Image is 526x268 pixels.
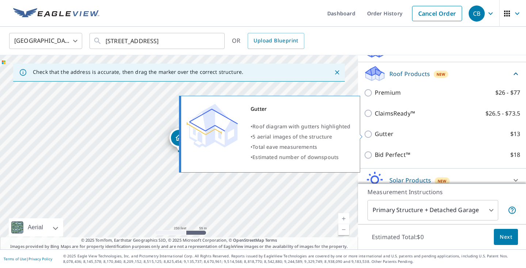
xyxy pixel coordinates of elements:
p: Bid Perfect™ [375,150,410,159]
div: Solar ProductsNew [364,171,520,189]
span: Upload Blueprint [254,36,298,45]
div: Roof ProductsNew [364,65,520,82]
span: Estimated number of downspouts [252,154,339,161]
span: Total eave measurements [252,143,317,150]
span: New [438,178,447,184]
p: $18 [510,150,520,159]
div: CB [469,5,485,22]
p: $26 - $77 [495,88,520,97]
p: Check that the address is accurate, then drag the marker over the correct structure. [33,69,243,75]
p: Solar Products [389,176,431,185]
div: Primary Structure + Detached Garage [367,200,498,220]
a: Terms [265,237,277,243]
a: Cancel Order [412,6,462,21]
p: Roof Products [389,69,430,78]
div: Aerial [26,218,45,237]
a: Current Level 17, Zoom Out [338,224,349,235]
span: © 2025 TomTom, Earthstar Geographics SIO, © 2025 Microsoft Corporation, © [81,237,277,244]
span: Your report will include the primary structure and a detached garage if one exists. [508,206,517,215]
p: © 2025 Eagle View Technologies, Inc. and Pictometry International Corp. All Rights Reserved. Repo... [63,253,522,264]
a: Terms of Use [4,256,26,261]
div: • [251,121,351,132]
a: Upload Blueprint [248,33,304,49]
p: Estimated Total: $0 [366,229,430,245]
a: Privacy Policy [28,256,52,261]
span: Roof diagram with gutters highlighted [252,123,350,130]
div: Gutter [251,104,351,114]
div: • [251,152,351,162]
p: Measurement Instructions [367,188,517,196]
p: $13 [510,129,520,139]
p: | [4,257,52,261]
p: ClaimsReady™ [375,109,415,118]
input: Search by address or latitude-longitude [106,31,210,51]
span: Next [500,233,512,242]
div: • [251,142,351,152]
button: Close [332,68,342,77]
p: $26.5 - $73.5 [485,109,520,118]
a: Current Level 17, Zoom In [338,213,349,224]
a: OpenStreetMap [233,237,264,243]
div: • [251,132,351,142]
p: Premium [375,88,401,97]
button: Next [494,229,518,245]
span: 5 aerial images of the structure [252,133,332,140]
p: Gutter [375,129,393,139]
img: Premium [187,104,238,148]
span: New [437,71,446,77]
div: [GEOGRAPHIC_DATA] [9,31,82,51]
img: EV Logo [13,8,99,19]
div: OR [232,33,304,49]
div: Aerial [9,218,63,237]
div: Dropped pin, building 1, Residential property, 509 Clemson Dr Pittsburgh, PA 15243 [169,128,188,151]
